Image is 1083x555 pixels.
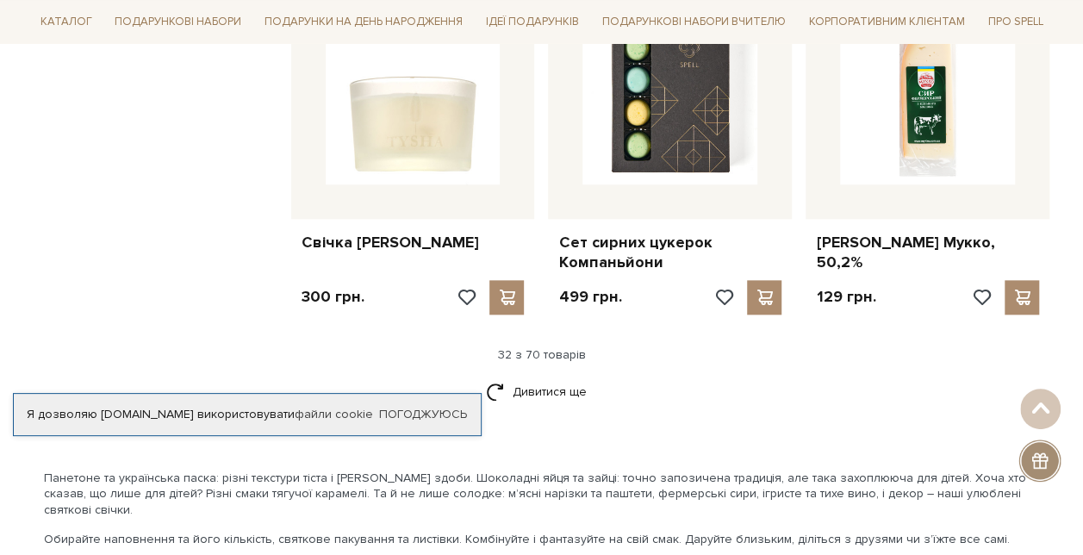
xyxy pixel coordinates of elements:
[558,233,781,273] a: Сет сирних цукерок Компаньйони
[44,471,1040,518] p: Панетоне та українська паска: різні текстури тіста і [PERSON_NAME] здоби. Шоколадні яйця та зайці...
[302,233,525,253] a: Свічка [PERSON_NAME]
[816,233,1039,273] a: [PERSON_NAME] Мукко, 50,2%
[558,287,621,307] p: 499 грн.
[595,7,793,36] a: Подарункові набори Вчителю
[27,347,1057,363] div: 32 з 70 товарів
[980,9,1049,35] a: Про Spell
[34,9,99,35] a: Каталог
[816,287,875,307] p: 129 грн.
[486,377,598,407] a: Дивитися ще
[258,9,470,35] a: Подарунки на День народження
[802,9,972,35] a: Корпоративним клієнтам
[840,9,1015,184] img: Сир фермерський Мукко, 50,2%
[14,407,481,422] div: Я дозволяю [DOMAIN_NAME] використовувати
[44,532,1040,547] p: Обирайте наповнення та його кількість, святкове пакування та листівки. Комбінуйте і фантазуйте на...
[295,407,373,421] a: файли cookie
[479,9,586,35] a: Ідеї подарунків
[302,287,364,307] p: 300 грн.
[108,9,248,35] a: Подарункові набори
[379,407,467,422] a: Погоджуюсь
